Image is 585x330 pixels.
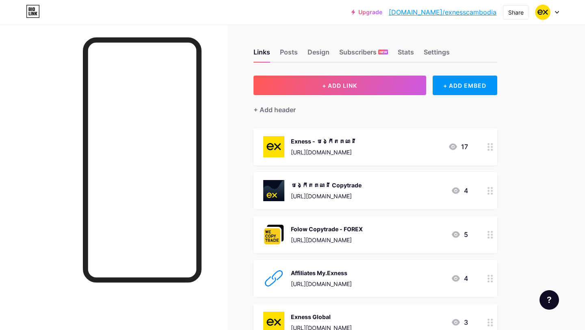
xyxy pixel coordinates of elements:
[291,280,352,288] div: [URL][DOMAIN_NAME]
[448,142,468,152] div: 17
[263,180,284,201] img: បង្កេីត​គណនី​ Copytrade
[291,225,363,233] div: Folow Copytrade - FOREX
[280,47,298,62] div: Posts
[451,230,468,239] div: 5
[322,82,357,89] span: + ADD LINK
[291,181,362,189] div: បង្កេីត​គណនី​ Copytrade
[508,8,524,17] div: Share
[253,105,296,115] div: + Add header
[424,47,450,62] div: Settings
[291,192,362,200] div: [URL][DOMAIN_NAME]
[291,313,352,321] div: Exness Global
[263,224,284,245] img: Folow Copytrade - FOREX
[389,7,496,17] a: [DOMAIN_NAME]/exnesscambodia
[291,236,363,244] div: [URL][DOMAIN_NAME]
[351,9,382,15] a: Upgrade
[433,76,497,95] div: + ADD EMBED
[451,317,468,327] div: 3
[291,148,356,156] div: [URL][DOMAIN_NAME]
[253,47,270,62] div: Links
[253,76,426,95] button: + ADD LINK
[263,268,284,289] img: Affiliates My.Exness
[535,4,550,20] img: exnesscambodia
[263,136,284,157] img: Exness - បង្កេីត​គណនី​
[398,47,414,62] div: Stats
[379,50,387,54] span: NEW
[451,186,468,195] div: 4
[308,47,329,62] div: Design
[339,47,388,62] div: Subscribers
[291,137,356,145] div: Exness - បង្កេីត​គណនី​
[291,269,352,277] div: Affiliates My.Exness
[451,274,468,283] div: 4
